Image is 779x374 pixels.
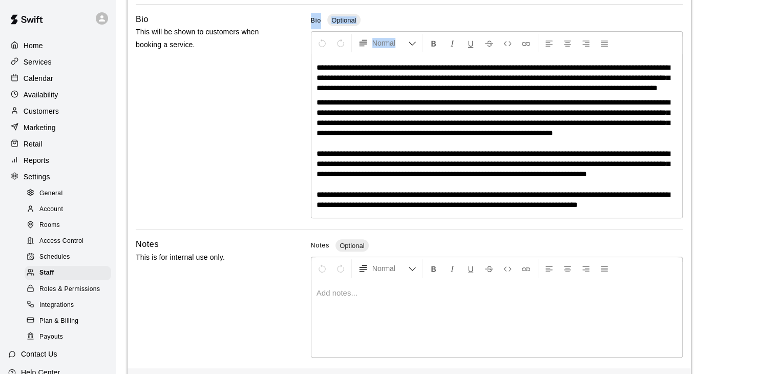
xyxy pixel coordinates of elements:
[540,34,558,52] button: Left Align
[8,136,107,152] a: Retail
[332,34,349,52] button: Redo
[577,34,595,52] button: Right Align
[136,26,278,51] p: This will be shown to customers when booking a service.
[372,263,408,274] span: Normal
[24,90,58,100] p: Availability
[596,34,613,52] button: Justify Align
[354,34,420,52] button: Formatting Options
[425,259,443,278] button: Format Bold
[39,316,78,326] span: Plan & Billing
[25,265,115,281] a: Staff
[517,34,535,52] button: Insert Link
[39,332,63,342] span: Payouts
[311,242,329,249] span: Notes
[39,252,70,262] span: Schedules
[39,204,63,215] span: Account
[577,259,595,278] button: Right Align
[335,242,368,250] span: Optional
[24,106,59,116] p: Customers
[136,238,159,251] h6: Notes
[25,201,115,217] a: Account
[327,16,360,24] span: Optional
[596,259,613,278] button: Justify Align
[8,87,107,102] a: Availability
[313,34,331,52] button: Undo
[8,153,107,168] a: Reports
[25,185,115,201] a: General
[499,34,516,52] button: Insert Code
[8,169,107,184] a: Settings
[25,186,111,201] div: General
[24,40,43,51] p: Home
[517,259,535,278] button: Insert Link
[25,314,111,328] div: Plan & Billing
[25,282,111,297] div: Roles & Permissions
[25,313,115,329] a: Plan & Billing
[480,259,498,278] button: Format Strikethrough
[25,281,115,297] a: Roles & Permissions
[136,13,149,26] h6: Bio
[372,38,408,48] span: Normal
[480,34,498,52] button: Format Strikethrough
[25,218,115,234] a: Rooms
[25,250,115,265] a: Schedules
[25,266,111,280] div: Staff
[444,259,461,278] button: Format Italics
[25,218,111,233] div: Rooms
[24,139,43,149] p: Retail
[24,57,52,67] p: Services
[25,330,111,344] div: Payouts
[425,34,443,52] button: Format Bold
[25,234,111,248] div: Access Control
[24,172,50,182] p: Settings
[559,259,576,278] button: Center Align
[39,189,63,199] span: General
[24,122,56,133] p: Marketing
[25,234,115,250] a: Access Control
[39,268,54,278] span: Staff
[8,103,107,119] a: Customers
[311,17,321,24] span: Bio
[499,259,516,278] button: Insert Code
[313,259,331,278] button: Undo
[462,259,479,278] button: Format Underline
[8,71,107,86] a: Calendar
[39,236,83,246] span: Access Control
[8,38,107,53] a: Home
[354,259,420,278] button: Formatting Options
[39,220,60,231] span: Rooms
[24,155,49,165] p: Reports
[39,284,100,295] span: Roles & Permissions
[21,349,57,359] p: Contact Us
[25,202,111,217] div: Account
[559,34,576,52] button: Center Align
[25,250,111,264] div: Schedules
[540,259,558,278] button: Left Align
[25,329,115,345] a: Payouts
[25,297,115,313] a: Integrations
[8,54,107,70] a: Services
[444,34,461,52] button: Format Italics
[332,259,349,278] button: Redo
[136,251,278,264] p: This is for internal use only.
[462,34,479,52] button: Format Underline
[24,73,53,84] p: Calendar
[39,300,74,310] span: Integrations
[25,298,111,313] div: Integrations
[8,120,107,135] a: Marketing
